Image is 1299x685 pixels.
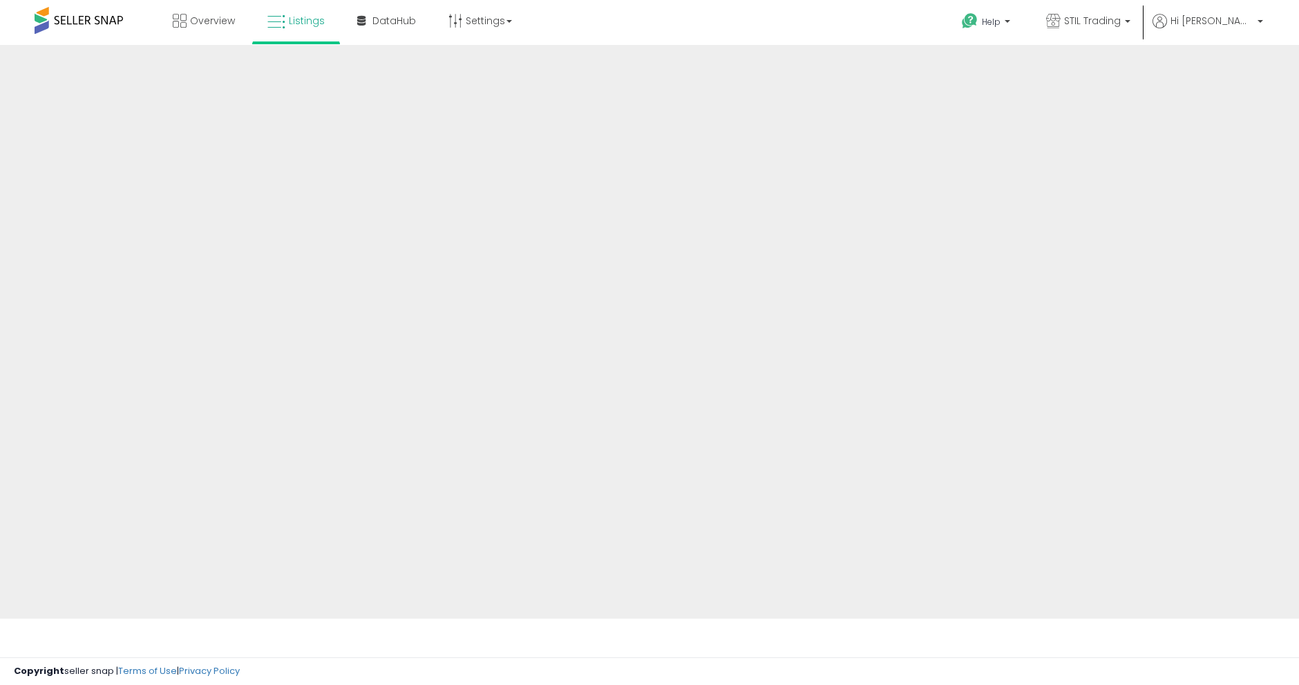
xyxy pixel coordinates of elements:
a: Help [951,2,1024,45]
span: Overview [190,14,235,28]
a: Hi [PERSON_NAME] [1153,14,1263,45]
span: Hi [PERSON_NAME] [1170,14,1253,28]
span: Help [982,16,1001,28]
span: DataHub [372,14,416,28]
i: Get Help [961,12,978,30]
span: STIL Trading [1064,14,1121,28]
span: Listings [289,14,325,28]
